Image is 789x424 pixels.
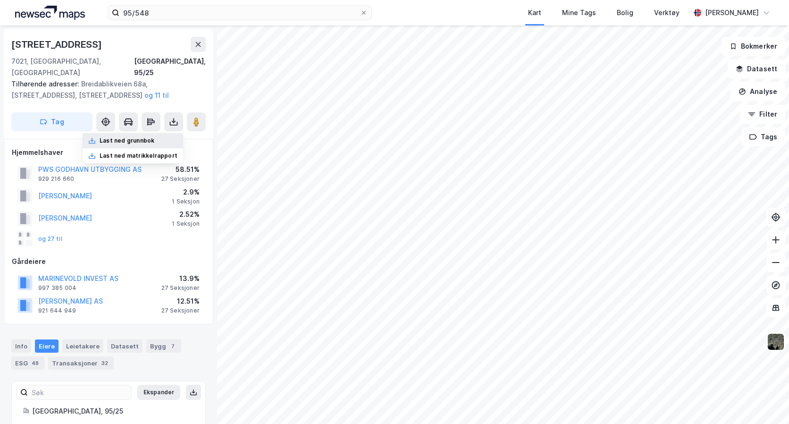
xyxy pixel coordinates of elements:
[172,198,200,205] div: 1 Seksjon
[528,7,541,18] div: Kart
[12,147,205,158] div: Hjemmelshaver
[11,80,81,88] span: Tilhørende adresser:
[728,59,785,78] button: Datasett
[161,164,200,175] div: 58.51%
[705,7,759,18] div: [PERSON_NAME]
[107,339,143,353] div: Datasett
[11,37,104,52] div: [STREET_ADDRESS]
[100,358,110,368] div: 32
[38,284,76,292] div: 997 385 004
[38,307,76,314] div: 921 644 949
[654,7,680,18] div: Verktøy
[119,6,360,20] input: Søk på adresse, matrikkel, gårdeiere, leietakere eller personer
[161,273,200,284] div: 13.9%
[11,339,31,353] div: Info
[172,187,200,198] div: 2.9%
[15,6,85,20] img: logo.a4113a55bc3d86da70a041830d287a7e.svg
[11,78,198,101] div: Breidablikveien 68a, [STREET_ADDRESS], [STREET_ADDRESS]
[100,152,177,160] div: Last ned matrikkelrapport
[32,406,194,417] div: [GEOGRAPHIC_DATA], 95/25
[161,307,200,314] div: 27 Seksjoner
[730,82,785,101] button: Analyse
[742,379,789,424] iframe: Chat Widget
[146,339,181,353] div: Bygg
[741,127,785,146] button: Tags
[134,56,206,78] div: [GEOGRAPHIC_DATA], 95/25
[172,220,200,228] div: 1 Seksjon
[161,296,200,307] div: 12.51%
[722,37,785,56] button: Bokmerker
[11,56,134,78] div: 7021, [GEOGRAPHIC_DATA], [GEOGRAPHIC_DATA]
[617,7,633,18] div: Bolig
[12,256,205,267] div: Gårdeiere
[100,137,154,144] div: Last ned grunnbok
[172,209,200,220] div: 2.52%
[30,358,41,368] div: 48
[11,112,92,131] button: Tag
[168,341,177,351] div: 7
[35,339,59,353] div: Eiere
[48,356,114,370] div: Transaksjoner
[38,175,74,183] div: 929 216 660
[28,385,131,399] input: Søk
[740,105,785,124] button: Filter
[562,7,596,18] div: Mine Tags
[11,356,44,370] div: ESG
[767,333,785,351] img: 9k=
[161,175,200,183] div: 27 Seksjoner
[161,284,200,292] div: 27 Seksjoner
[62,339,103,353] div: Leietakere
[742,379,789,424] div: Kontrollprogram for chat
[137,385,180,400] button: Ekspander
